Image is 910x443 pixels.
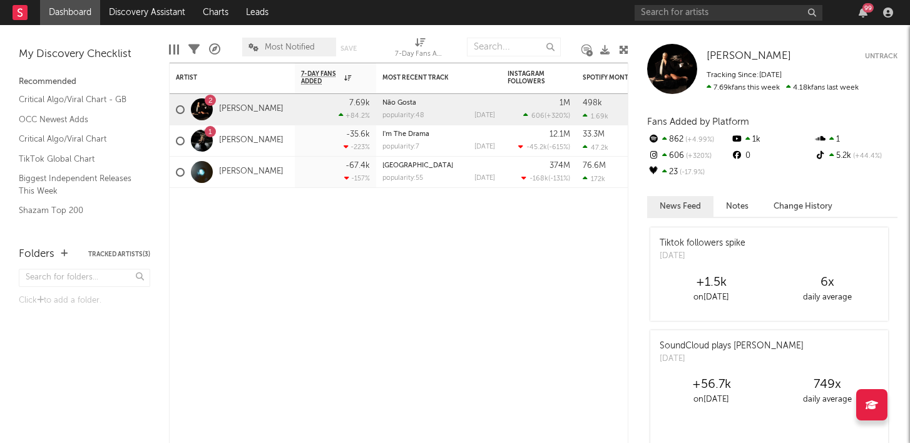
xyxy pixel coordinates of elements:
[349,99,370,107] div: 7.69k
[549,144,568,151] span: -615 %
[583,130,605,138] div: 33.3M
[647,164,730,180] div: 23
[474,175,495,182] div: [DATE]
[19,293,150,308] div: Click to add a folder.
[529,175,548,182] span: -168k
[769,377,885,392] div: 749 x
[550,175,568,182] span: -131 %
[344,174,370,182] div: -157 %
[583,143,608,152] div: 47.2k
[707,84,859,91] span: 4.18k fans last week
[382,131,495,138] div: I'm The Drama
[862,3,874,13] div: 99
[730,132,814,148] div: 1k
[583,74,677,81] div: Spotify Monthly Listeners
[865,50,897,63] button: Untrack
[345,162,370,170] div: -67.4k
[647,196,713,217] button: News Feed
[474,143,495,150] div: [DATE]
[583,175,605,183] div: 172k
[276,71,289,84] button: Filter by Artist
[583,99,602,107] div: 498k
[382,143,419,150] div: popularity: 7
[707,51,791,61] span: [PERSON_NAME]
[19,172,138,197] a: Biggest Independent Releases This Week
[346,130,370,138] div: -35.6k
[382,162,495,169] div: Hampstead
[483,71,495,84] button: Filter by Most Recent Track
[19,75,150,90] div: Recommended
[169,31,179,68] div: Edit Columns
[647,148,730,164] div: 606
[19,47,150,62] div: My Discovery Checklist
[467,38,561,56] input: Search...
[526,144,547,151] span: -45.2k
[653,290,769,305] div: on [DATE]
[395,47,445,62] div: 7-Day Fans Added (7-Day Fans Added)
[523,112,570,120] div: ( )
[19,93,138,107] a: Critical Algo/Viral Chart - GB
[508,70,551,85] div: Instagram Followers
[814,148,897,164] div: 5.2k
[19,152,138,166] a: TikTok Global Chart
[769,275,885,290] div: 6 x
[19,204,138,217] a: Shazam Top 200
[382,112,424,119] div: popularity: 48
[814,132,897,148] div: 1
[382,100,495,107] div: Não Gosta
[660,340,804,353] div: SoundCloud plays [PERSON_NAME]
[344,143,370,151] div: -223 %
[209,31,220,68] div: A&R Pipeline
[518,143,570,151] div: ( )
[713,196,761,217] button: Notes
[707,50,791,63] a: [PERSON_NAME]
[19,269,150,287] input: Search for folders...
[382,131,429,138] a: I'm The Drama
[219,135,284,146] a: [PERSON_NAME]
[382,175,423,182] div: popularity: 55
[558,71,570,84] button: Filter by Instagram Followers
[301,70,341,85] span: 7-Day Fans Added
[340,45,357,52] button: Save
[769,392,885,407] div: daily average
[19,132,138,146] a: Critical Algo/Viral Chart
[859,8,867,18] button: 99
[683,137,714,143] span: +4.99 %
[707,84,780,91] span: 7.69k fans this week
[188,31,200,68] div: Filters
[707,71,782,79] span: Tracking Since: [DATE]
[382,100,416,107] a: Não Gosta
[647,117,749,127] span: Fans Added by Platform
[761,196,845,217] button: Change History
[730,148,814,164] div: 0
[684,153,712,160] span: +320 %
[265,43,315,51] span: Most Notified
[583,112,608,120] div: 1.69k
[660,353,804,365] div: [DATE]
[769,290,885,305] div: daily average
[678,169,705,176] span: -17.9 %
[546,113,568,120] span: +320 %
[550,130,570,138] div: 12.1M
[660,250,745,263] div: [DATE]
[395,31,445,68] div: 7-Day Fans Added (7-Day Fans Added)
[653,275,769,290] div: +1.5k
[219,104,284,115] a: [PERSON_NAME]
[851,153,882,160] span: +44.4 %
[88,251,150,258] button: Tracked Artists(3)
[521,174,570,182] div: ( )
[647,132,730,148] div: 862
[219,167,284,177] a: [PERSON_NAME]
[474,112,495,119] div: [DATE]
[339,112,370,120] div: +84.2 %
[19,224,138,237] a: YouTube Hottest Videos
[635,5,822,21] input: Search for artists
[583,162,606,170] div: 76.6M
[560,99,570,107] div: 1M
[382,162,453,169] a: [GEOGRAPHIC_DATA]
[531,113,544,120] span: 606
[19,113,138,127] a: OCC Newest Adds
[176,74,270,81] div: Artist
[550,162,570,170] div: 374M
[653,377,769,392] div: +56.7k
